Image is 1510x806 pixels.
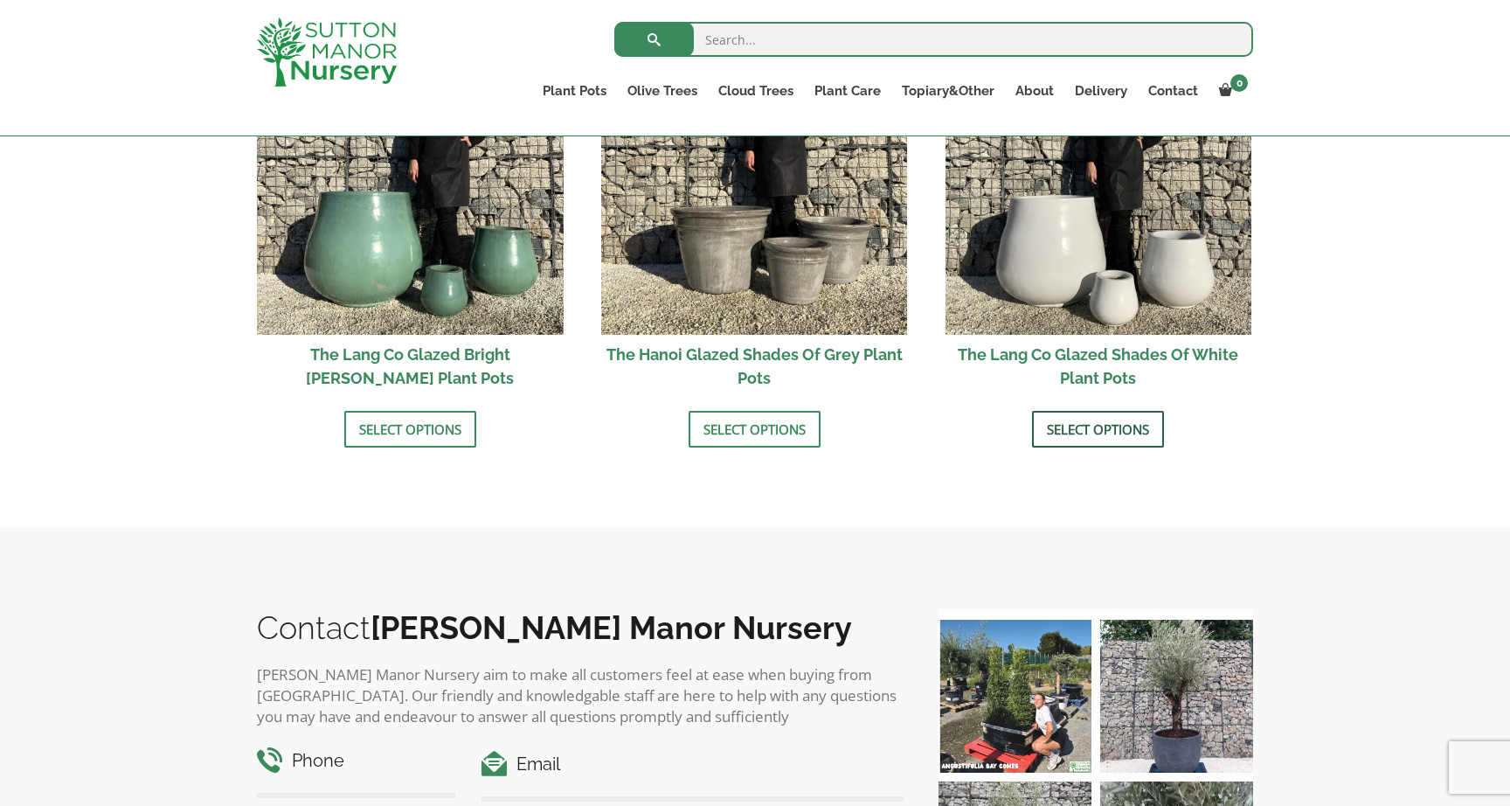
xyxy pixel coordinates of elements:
[1032,411,1164,448] a: Select options for “The Lang Co Glazed Shades Of White Plant Pots”
[891,79,1005,103] a: Topiary&Other
[257,747,455,775] h4: Phone
[601,29,908,336] img: The Hanoi Glazed Shades Of Grey Plant Pots
[257,609,904,646] h2: Contact
[945,29,1252,336] img: The Lang Co Glazed Shades Of White Plant Pots
[617,79,708,103] a: Olive Trees
[1209,79,1253,103] a: 0
[1138,79,1209,103] a: Contact
[371,609,852,646] b: [PERSON_NAME] Manor Nursery
[614,22,1253,57] input: Search...
[257,29,564,399] a: Sale! The Lang Co Glazed Bright [PERSON_NAME] Plant Pots
[257,17,397,87] img: logo
[601,335,908,398] h2: The Hanoi Glazed Shades Of Grey Plant Pots
[532,79,617,103] a: Plant Pots
[257,29,564,336] img: The Lang Co Glazed Bright Olive Green Plant Pots
[601,29,908,399] a: Sale! The Hanoi Glazed Shades Of Grey Plant Pots
[1005,79,1064,103] a: About
[1100,620,1253,773] img: A beautiful multi-stem Spanish Olive tree potted in our luxurious fibre clay pots 😍😍
[708,79,804,103] a: Cloud Trees
[945,335,1252,398] h2: The Lang Co Glazed Shades Of White Plant Pots
[344,411,476,448] a: Select options for “The Lang Co Glazed Bright Olive Green Plant Pots”
[804,79,891,103] a: Plant Care
[689,411,821,448] a: Select options for “The Hanoi Glazed Shades Of Grey Plant Pots”
[481,751,904,778] h4: Email
[257,335,564,398] h2: The Lang Co Glazed Bright [PERSON_NAME] Plant Pots
[1064,79,1138,103] a: Delivery
[945,29,1252,399] a: Sale! The Lang Co Glazed Shades Of White Plant Pots
[1230,74,1248,92] span: 0
[939,620,1091,773] img: Our elegant & picturesque Angustifolia Cones are an exquisite addition to your Bay Tree collectio...
[257,664,904,727] p: [PERSON_NAME] Manor Nursery aim to make all customers feel at ease when buying from [GEOGRAPHIC_D...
